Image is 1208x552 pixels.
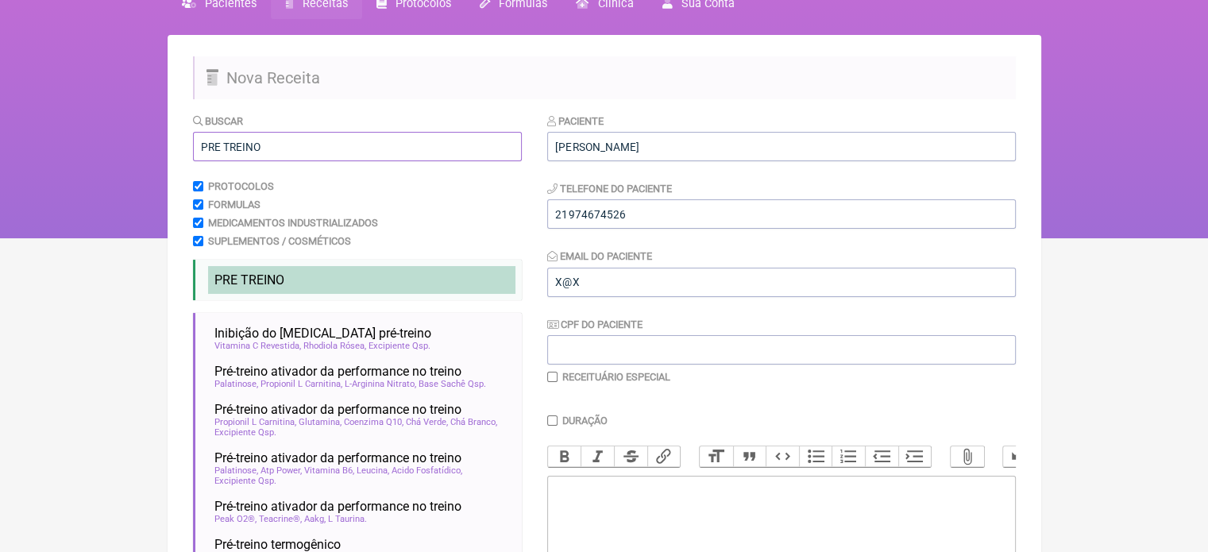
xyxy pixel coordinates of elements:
button: Bold [548,446,581,467]
label: Email do Paciente [547,250,652,262]
span: Propionil L Carnitina [261,379,342,389]
span: Propionil L Carnitina [214,417,296,427]
label: Buscar [193,115,244,127]
span: Palatinose [214,379,258,389]
button: Quote [733,446,766,467]
h2: Nova Receita [193,56,1016,99]
span: Pré-treino termogênico [214,537,341,552]
label: Medicamentos Industrializados [208,217,378,229]
span: Chá Verde [406,417,448,427]
span: Chá Branco [450,417,497,427]
span: Pré-treino ativador da performance no treino [214,499,461,514]
span: Excipiente Qsp [214,476,276,486]
span: Base Sachê Qsp [419,379,486,389]
span: Acido Fosfatídico [392,465,462,476]
span: Excipiente Qsp [214,427,276,438]
span: Teacrine® [259,514,302,524]
span: PRE TREINO [214,272,284,288]
span: Vitamina C Revestida [214,341,301,351]
button: Link [647,446,681,467]
span: L Taurina [328,514,367,524]
span: Aakg [304,514,326,524]
label: Receituário Especial [562,371,670,383]
span: Excipiente Qsp [369,341,430,351]
label: Telefone do Paciente [547,183,672,195]
label: Paciente [547,115,604,127]
span: Atp Power [261,465,302,476]
span: Pré-treino ativador da performance no treino [214,450,461,465]
button: Decrease Level [865,446,898,467]
button: Attach Files [951,446,984,467]
button: Bullets [799,446,832,467]
label: Duração [562,415,608,427]
button: Numbers [832,446,865,467]
span: L-Arginina Nitrato [345,379,416,389]
span: Rhodiola Rósea [303,341,366,351]
span: Pré-treino ativador da performance no treino [214,364,461,379]
button: Strikethrough [614,446,647,467]
span: Pré-treino ativador da performance no treino [214,402,461,417]
label: Formulas [208,199,261,210]
button: Italic [581,446,614,467]
span: Palatinose [214,465,258,476]
button: Code [766,446,799,467]
label: CPF do Paciente [547,318,643,330]
label: Suplementos / Cosméticos [208,235,351,247]
span: Glutamina [299,417,342,427]
span: Leucina [357,465,389,476]
button: Undo [1003,446,1036,467]
input: exemplo: emagrecimento, ansiedade [193,132,522,161]
button: Heading [700,446,733,467]
span: Peak O2® [214,514,257,524]
label: Protocolos [208,180,274,192]
span: Coenzima Q10 [344,417,403,427]
span: Vitamina B6 [304,465,354,476]
span: Inibição do [MEDICAL_DATA] pré-treino [214,326,431,341]
button: Increase Level [898,446,932,467]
